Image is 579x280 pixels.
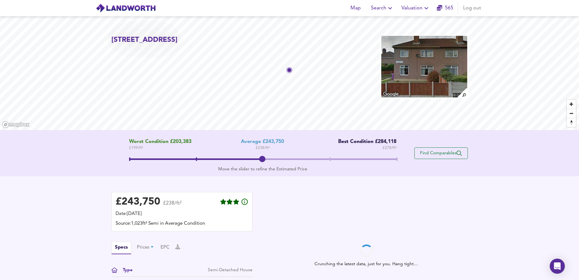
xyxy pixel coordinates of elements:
[567,100,576,109] button: Zoom in
[567,118,576,127] button: Reset bearing to north
[116,197,160,207] div: £ 243,750
[567,109,576,118] button: Zoom out
[116,220,248,227] div: Source: 1,023ft² Semi in Average Condition
[333,139,396,145] div: Best Condition £284,118
[461,2,484,14] button: Log out
[241,139,284,145] div: Average £243,750
[118,267,133,273] div: Type
[437,4,453,13] a: 565
[129,145,191,151] span: £ 199 / ft²
[96,3,156,13] img: logo
[381,35,468,98] img: property
[346,2,366,14] button: Map
[435,2,455,14] button: 565
[116,211,248,217] div: Date: [DATE]
[399,2,433,14] button: Valuation
[129,139,191,145] span: Worst Condition £203,383
[111,241,131,254] button: Specs
[137,244,155,251] button: Prices
[418,150,464,156] span: Find Comparables
[368,2,396,14] button: Search
[414,147,468,159] button: Find Comparables
[208,267,253,273] div: Semi-Detached House
[163,201,182,210] span: £238/ft²
[463,4,481,13] span: Log out
[457,87,468,98] img: search
[161,244,170,251] button: EPC
[315,257,418,267] span: Crunching the latest data, just for you. Hang tight…
[371,4,394,13] span: Search
[2,121,30,128] a: Mapbox homepage
[129,166,396,172] div: Move the slider to refine the Estimated Price
[383,145,396,151] span: £ 278 / ft²
[256,145,270,151] span: £ 238 / ft²
[348,4,363,13] span: Map
[401,4,430,13] span: Valuation
[550,259,565,274] div: Open Intercom Messenger
[111,35,178,45] h2: [STREET_ADDRESS]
